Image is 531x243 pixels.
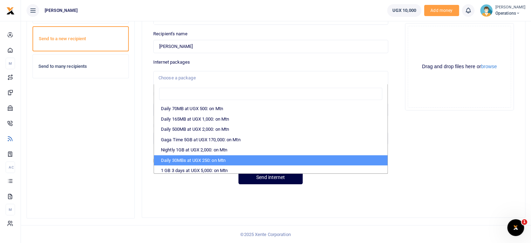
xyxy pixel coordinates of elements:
span: Operations [495,10,525,16]
input: Loading name... [153,40,388,53]
label: Internet packages [153,59,190,66]
li: Ac [6,162,15,173]
li: 1 GB 3 days at UGX 5,000: on Mtn [154,165,388,176]
li: Daily 30MBs at UGX 250: on Mtn [154,155,388,166]
li: Toup your wallet [424,5,459,16]
li: Nightly 1GB at UGX 2,000: on Mtn [154,145,388,155]
a: UGX 10,000 [387,4,421,17]
img: logo-small [6,7,15,15]
span: Add money [424,5,459,16]
iframe: Intercom live chat [507,219,524,236]
span: 1 [522,219,527,225]
li: Wallet ballance [384,4,424,17]
div: Choose a package [158,74,378,81]
li: M [6,204,15,215]
input: Enter extra information [153,132,388,145]
div: File Uploader [405,23,514,110]
li: Gaga Time 5GB at UGX 170,000: on Mtn [154,135,388,145]
img: profile-user [480,4,493,17]
small: [PERSON_NAME] [495,5,525,10]
label: Reason you are spending [153,91,204,98]
h6: Send to many recipients [38,64,123,69]
label: Memo for this transaction [153,122,205,129]
li: Daily 500MB at UGX 2,000: on Mtn [154,124,388,135]
button: Send internet [238,171,303,184]
a: logo-small logo-large logo-large [6,8,15,13]
li: M [6,58,15,69]
span: UGX 10,000 [392,7,416,14]
li: Daily 70MB at UGX 500: on Mtn [154,103,388,114]
a: profile-user [PERSON_NAME] Operations [480,4,525,17]
button: browse [481,64,497,69]
a: Send to a new recipient [32,26,129,51]
li: Daily 165MB at UGX 1,000: on Mtn [154,114,388,124]
div: Drag and drop files here or [408,63,511,70]
a: Send to many recipients [32,54,129,79]
span: [PERSON_NAME] [42,7,80,14]
a: Add money [424,7,459,13]
h6: Send to a new recipient [39,36,123,42]
label: Recipient's name [153,30,187,37]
